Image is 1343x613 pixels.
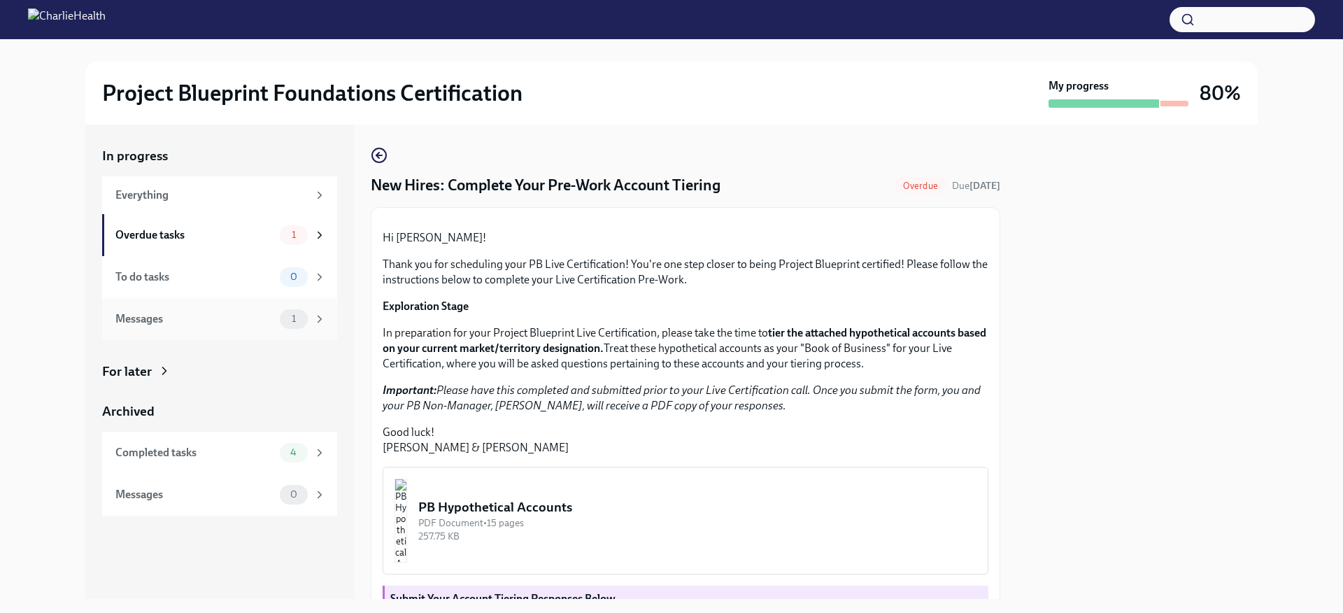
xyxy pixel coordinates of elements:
[102,147,337,165] a: In progress
[102,362,152,381] div: For later
[102,474,337,516] a: Messages0
[418,516,976,530] div: PDF Document • 15 pages
[418,530,976,543] div: 257.75 KB
[418,498,976,516] div: PB Hypothetical Accounts
[282,447,305,458] span: 4
[895,181,946,191] span: Overdue
[383,425,988,456] p: Good luck! [PERSON_NAME] & [PERSON_NAME]
[952,179,1000,192] span: September 8th, 2025 09:00
[383,383,981,412] em: Please have this completed and submitted prior to your Live Certification call. Once you submit t...
[383,300,469,313] strong: Exploration Stage
[395,479,407,563] img: PB Hypothetical Accounts
[102,256,337,298] a: To do tasks0
[283,313,304,324] span: 1
[102,176,337,214] a: Everything
[1049,78,1109,94] strong: My progress
[115,487,274,502] div: Messages
[383,257,988,288] p: Thank you for scheduling your PB Live Certification! You're one step closer to being Project Blue...
[969,180,1000,192] strong: [DATE]
[952,180,1000,192] span: Due
[383,383,436,397] strong: Important:
[115,269,274,285] div: To do tasks
[28,8,106,31] img: CharlieHealth
[383,325,988,372] p: In preparation for your Project Blueprint Live Certification, please take the time to Treat these...
[282,489,306,500] span: 0
[102,298,337,340] a: Messages1
[390,592,616,605] strong: Submit Your Account Tiering Responses Below
[383,230,988,246] p: Hi [PERSON_NAME]!
[383,467,988,575] button: PB Hypothetical AccountsPDF Document•15 pages257.75 KB
[102,79,523,107] h2: Project Blueprint Foundations Certification
[115,311,274,327] div: Messages
[115,188,308,203] div: Everything
[282,272,306,282] span: 0
[102,214,337,256] a: Overdue tasks1
[102,432,337,474] a: Completed tasks4
[283,230,304,240] span: 1
[102,362,337,381] a: For later
[115,445,274,460] div: Completed tasks
[371,175,720,196] h4: New Hires: Complete Your Pre-Work Account Tiering
[115,227,274,243] div: Overdue tasks
[102,402,337,421] a: Archived
[1200,80,1241,106] h3: 80%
